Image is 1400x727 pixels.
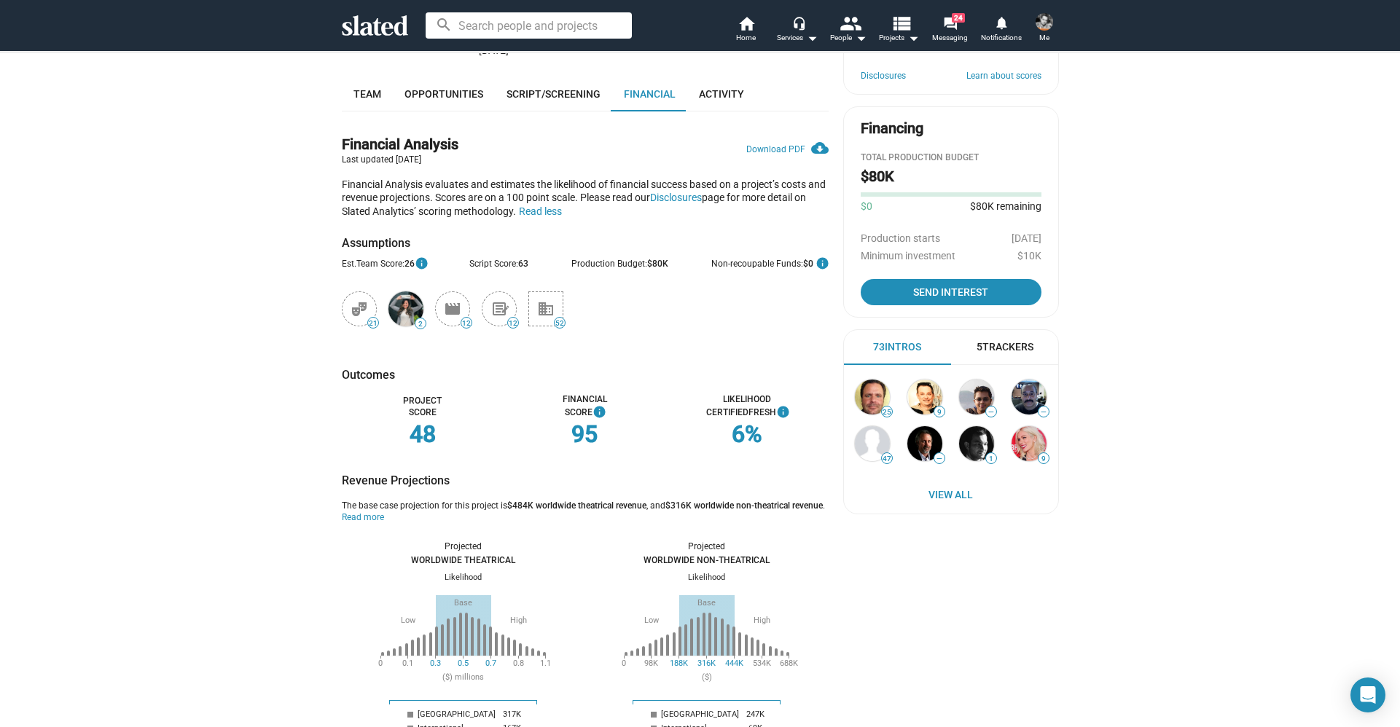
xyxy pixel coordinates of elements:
span: Non-recoupable Funds: [711,259,803,269]
a: Notifications [976,15,1027,47]
div: Likelihood [380,573,547,583]
div: 0.3 [430,659,441,668]
div: Projected [380,541,547,553]
mat-icon: info [415,254,429,273]
mat-icon: arrow_drop_down [803,29,821,47]
mat-icon: movie_black [444,300,461,318]
img: Marco Allegri [1036,13,1053,31]
div: 5 Trackers [977,340,1033,354]
strong: Assumptions [342,236,410,250]
div: Base [454,598,472,609]
button: Read more [342,512,384,524]
div: 0.5 [458,659,469,668]
span: 12 [461,319,472,328]
div: Base [697,598,716,609]
div: 98K [644,659,658,668]
span: 52 [555,319,565,328]
div: Total Production budget [861,152,1041,164]
div: Open Intercom Messenger [1350,677,1385,712]
img: Jacquelynn Remery-Pearson Producer [388,291,423,326]
mat-icon: info [593,404,607,423]
button: Marco AllegriMe [1027,10,1062,48]
div: 95 [504,419,666,450]
div: Likelihood Certified [666,394,829,419]
mat-icon: create [501,304,518,322]
div: 0.1 [402,659,413,668]
div: 0 [378,659,383,668]
div: Services [777,29,818,47]
span: 21 [368,319,378,328]
mat-icon: business_black [537,300,555,318]
div: [GEOGRAPHIC_DATA] [657,707,743,721]
a: Activity [687,76,756,111]
mat-icon: info [777,404,791,423]
span: Home [736,29,756,47]
img: Ludmila D... [1012,426,1047,461]
span: Notifications [981,29,1022,47]
span: Fresh [748,407,788,417]
div: The base case projection for this project is , and . [342,500,829,524]
h2: $80K [861,167,894,186]
div: 444K [725,659,743,668]
mat-icon: view_list [890,12,911,34]
img: Alvin R... [1012,380,1047,414]
span: $80K [647,259,668,269]
mat-icon: home [738,15,755,32]
button: Services [772,15,823,47]
div: 0 [622,659,626,668]
div: 6% [666,419,829,450]
div: 1.1 [540,659,551,668]
div: 534K [753,659,771,668]
img: Chris C... [959,426,994,461]
span: — [986,408,996,416]
mat-icon: info [816,254,829,273]
span: $316K worldwide non-theatrical revenue [665,500,823,511]
span: Financial [624,88,676,100]
mat-icon: forum [943,16,957,30]
img: Michael Chong [855,426,890,461]
a: View All [847,482,1055,508]
div: Financial Analysis [342,111,829,166]
div: 688K [780,659,798,668]
span: — [1039,408,1049,416]
span: 9 [934,408,945,417]
span: Opportunities [404,88,483,100]
mat-icon: theater_comedy_black [351,300,368,318]
div: High [510,616,527,626]
div: $10K [861,250,1041,262]
span: View All [859,482,1044,508]
span: 24 [952,13,965,23]
div: Financial [504,394,666,419]
span: Me [1039,29,1049,47]
mat-icon: cloud_download [811,139,829,157]
div: 247K [743,707,768,721]
span: Last updated [DATE] [342,154,421,166]
span: Production Budget: [571,259,647,269]
mat-icon: notifications [994,15,1008,29]
div: Worldwide Theatrical [380,555,547,567]
span: 9 [1039,455,1049,463]
span: Production starts [861,232,940,244]
a: Opportunities [393,76,495,111]
div: Revenue Projections [342,473,829,488]
span: $80K remaining [970,200,1041,212]
span: Send Interest [872,279,1030,305]
div: ($) millions [442,672,484,683]
strong: Outcomes [342,368,395,382]
span: $0 [861,200,872,213]
div: [GEOGRAPHIC_DATA] [414,707,499,721]
img: Greg A... [907,380,942,414]
img: Ashwin A... [959,380,994,414]
button: Projects [874,15,925,47]
div: 316K [697,659,716,668]
div: Low [401,616,415,626]
div: 188K [670,659,688,668]
button: People [823,15,874,47]
div: 0.7 [485,659,496,668]
button: Read less [519,205,562,219]
div: 48 [342,419,504,450]
input: Search people and projects [426,12,632,39]
span: — [934,455,945,463]
span: 1 [986,455,996,463]
div: People [830,29,867,47]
